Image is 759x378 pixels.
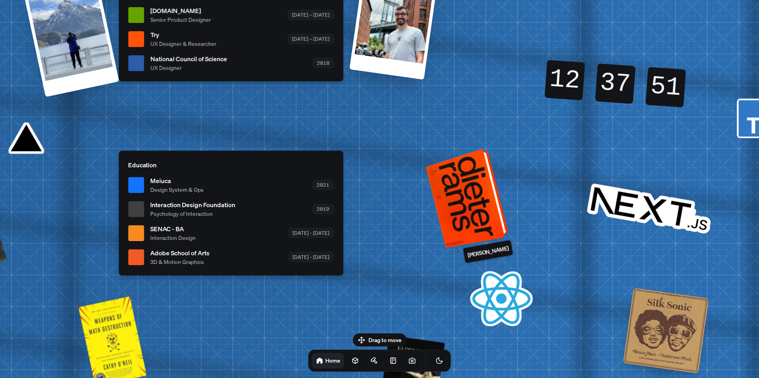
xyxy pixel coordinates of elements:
p: Education [128,160,334,170]
span: Try [150,30,216,39]
div: 2021 [312,180,334,190]
button: Toggle Theme [432,353,447,369]
span: Design System & Ops [150,185,204,194]
span: 3D & Motion Graphics [150,258,210,266]
div: [DATE] - [DATE] [288,228,334,238]
div: [DATE] – [DATE] [287,34,334,44]
span: [DOMAIN_NAME] [150,6,211,15]
span: Meiuca [150,176,204,185]
span: Senior Product Designer [150,15,211,24]
span: Adobe School of Arts [150,248,210,258]
div: 2018 [312,58,334,68]
div: 2019 [312,204,334,214]
p: [PERSON_NAME] [467,244,509,259]
span: Psychology of Interaction [150,210,235,218]
span: UX Designer & Researcher [150,39,216,48]
h1: Home [325,357,340,364]
span: Interaction Design [150,234,196,242]
div: 51 [646,67,686,107]
span: UX Designer [150,64,227,72]
a: Home [312,353,344,369]
span: SENAC - BA [150,224,196,234]
span: National Council of Science [150,54,227,64]
span: Interaction Design Foundation [150,200,235,210]
div: [DATE] – [DATE] [287,10,334,20]
div: [DATE] - [DATE] [288,252,334,262]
